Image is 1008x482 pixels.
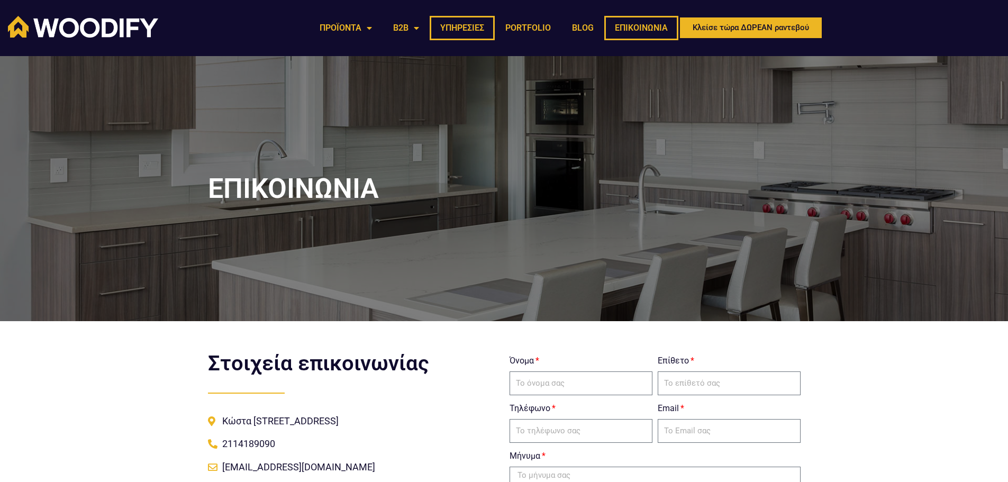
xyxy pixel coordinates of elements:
[510,401,556,416] label: Τηλέφωνο
[510,419,652,443] input: Το τηλέφωνο σας
[510,353,539,369] label: Όνομα
[658,371,801,396] input: Το επίθετό σας
[383,16,430,40] a: B2B
[208,353,499,374] h2: Στοιχεία επικοινωνίας
[495,16,561,40] a: PORTFOLIO
[658,353,694,369] label: Επίθετο
[678,16,823,40] a: Κλείσε τώρα ΔΩΡΕΑΝ ραντεβού
[510,448,546,464] label: Μήνυμα
[208,412,499,430] a: Κώστα [STREET_ADDRESS]
[309,16,383,40] a: ΠΡΟΪΟΝΤΑ
[220,435,275,452] span: 2114189090
[208,175,801,203] h1: ΕΠΙΚΟΙΝΩΝΙΑ
[604,16,678,40] a: ΕΠΙΚΟΙΝΩΝΙΑ
[561,16,604,40] a: BLOG
[430,16,495,40] a: ΥΠΗΡΕΣΙΕΣ
[309,16,678,40] nav: Menu
[208,435,499,452] a: 2114189090
[220,458,375,476] span: [EMAIL_ADDRESS][DOMAIN_NAME]
[220,412,339,430] span: Κώστα [STREET_ADDRESS]
[208,458,499,476] a: [EMAIL_ADDRESS][DOMAIN_NAME]
[510,371,652,396] input: Το όνομα σας
[658,419,801,443] input: Το Email σας
[693,24,809,32] span: Κλείσε τώρα ΔΩΡΕΑΝ ραντεβού
[8,16,158,38] img: Woodify
[658,401,684,416] label: Email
